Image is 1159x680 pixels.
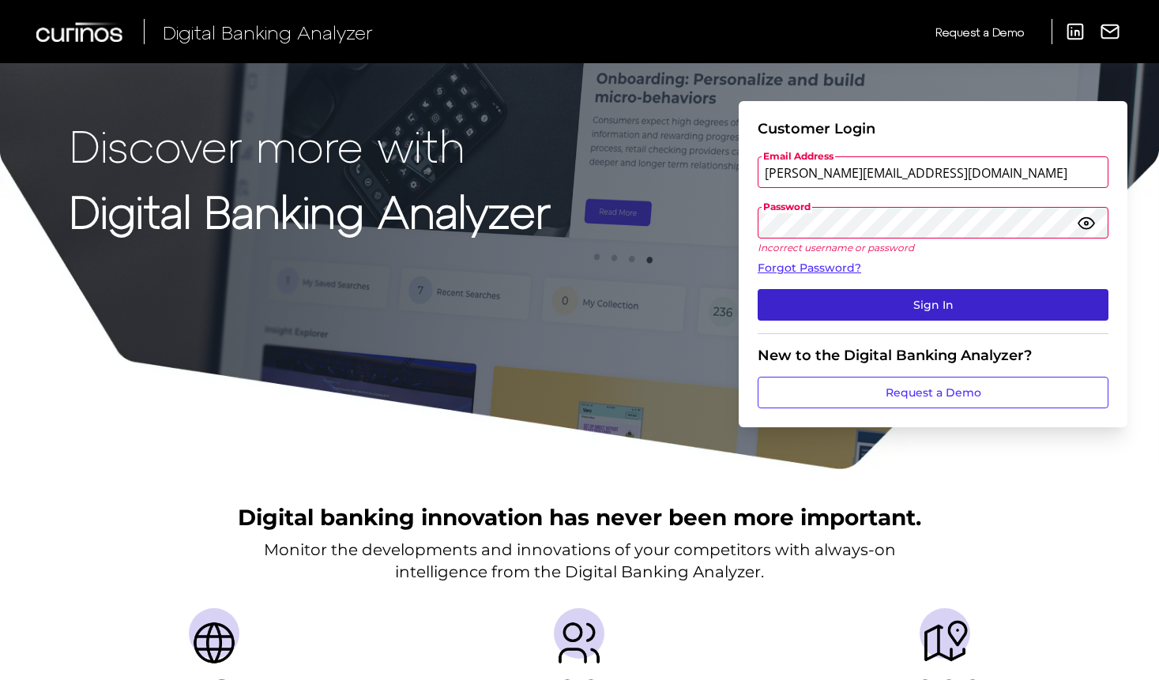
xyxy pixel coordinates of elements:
[70,120,551,170] p: Discover more with
[758,242,1108,254] p: Incorrect username or password
[762,201,812,213] span: Password
[758,347,1108,364] div: New to the Digital Banking Analyzer?
[163,21,373,43] span: Digital Banking Analyzer
[554,618,604,668] img: Providers
[935,19,1024,45] a: Request a Demo
[935,25,1024,39] span: Request a Demo
[36,22,125,42] img: Curinos
[762,150,835,163] span: Email Address
[758,377,1108,408] a: Request a Demo
[238,502,921,532] h2: Digital banking innovation has never been more important.
[758,120,1108,137] div: Customer Login
[264,539,896,583] p: Monitor the developments and innovations of your competitors with always-on intelligence from the...
[189,618,239,668] img: Countries
[758,260,1108,276] a: Forgot Password?
[758,289,1108,321] button: Sign In
[70,184,551,237] strong: Digital Banking Analyzer
[920,618,970,668] img: Journeys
